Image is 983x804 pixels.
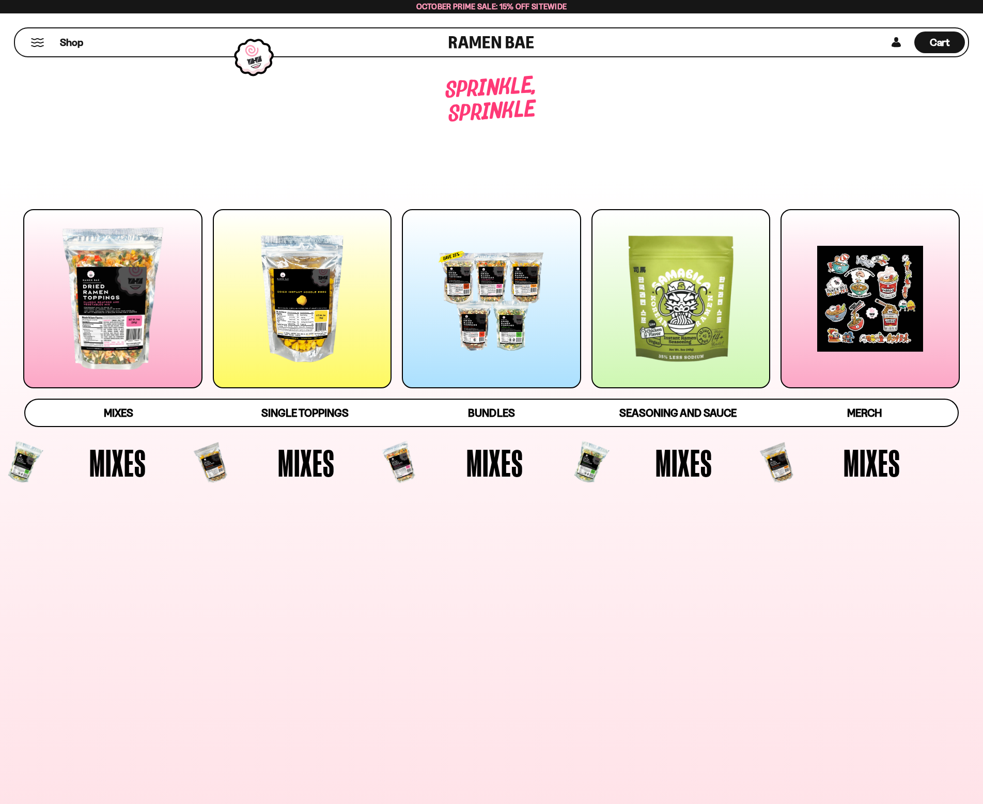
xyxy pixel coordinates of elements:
[656,444,712,482] span: Mixes
[212,400,398,426] a: Single Toppings
[914,28,965,56] div: Cart
[585,400,771,426] a: Seasoning and Sauce
[466,444,523,482] span: Mixes
[468,406,514,419] span: Bundles
[104,406,133,419] span: Mixes
[60,36,83,50] span: Shop
[619,406,737,419] span: Seasoning and Sauce
[60,31,83,53] a: Shop
[30,38,44,47] button: Mobile Menu Trigger
[25,400,212,426] a: Mixes
[771,400,958,426] a: Merch
[844,444,900,482] span: Mixes
[416,2,567,11] span: October Prime Sale: 15% off Sitewide
[278,444,335,482] span: Mixes
[89,444,146,482] span: Mixes
[398,400,585,426] a: Bundles
[930,36,950,49] span: Cart
[261,406,349,419] span: Single Toppings
[847,406,882,419] span: Merch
